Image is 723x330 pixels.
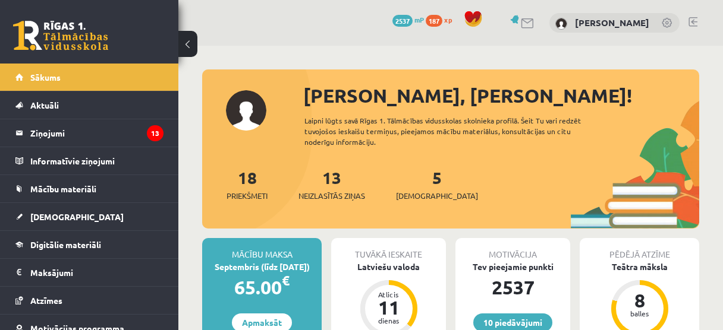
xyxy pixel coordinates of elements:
[414,15,424,24] span: mP
[202,238,322,261] div: Mācību maksa
[30,100,59,110] span: Aktuāli
[455,238,570,261] div: Motivācija
[15,91,164,119] a: Aktuāli
[30,119,164,147] legend: Ziņojumi
[15,259,164,286] a: Maksājumi
[304,115,603,147] div: Laipni lūgts savā Rīgas 1. Tālmācības vidusskolas skolnieka profilā. Šeit Tu vari redzēt tuvojošo...
[15,231,164,258] a: Digitālie materiāli
[30,239,101,250] span: Digitālie materiāli
[426,15,442,27] span: 187
[227,190,268,202] span: Priekšmeti
[30,295,62,306] span: Atzīmes
[622,291,658,310] div: 8
[15,119,164,147] a: Ziņojumi13
[282,272,290,289] span: €
[15,64,164,91] a: Sākums
[371,291,407,298] div: Atlicis
[392,15,413,27] span: 2537
[396,190,478,202] span: [DEMOGRAPHIC_DATA]
[396,167,478,202] a: 5[DEMOGRAPHIC_DATA]
[622,310,658,317] div: balles
[303,81,699,110] div: [PERSON_NAME], [PERSON_NAME]!
[331,238,446,261] div: Tuvākā ieskaite
[298,190,365,202] span: Neizlasītās ziņas
[30,147,164,174] legend: Informatīvie ziņojumi
[298,167,365,202] a: 13Neizlasītās ziņas
[30,72,61,82] span: Sākums
[30,259,164,286] legend: Maksājumi
[371,317,407,324] div: dienas
[202,261,322,273] div: Septembris (līdz [DATE])
[331,261,446,273] div: Latviešu valoda
[15,287,164,314] a: Atzīmes
[371,298,407,317] div: 11
[580,261,699,273] div: Teātra māksla
[555,18,567,30] img: Gļebs Golubevs
[227,167,268,202] a: 18Priekšmeti
[15,175,164,202] a: Mācību materiāli
[575,17,649,28] a: [PERSON_NAME]
[13,21,108,50] a: Rīgas 1. Tālmācības vidusskola
[15,203,164,230] a: [DEMOGRAPHIC_DATA]
[30,183,96,194] span: Mācību materiāli
[455,273,570,302] div: 2537
[202,273,322,302] div: 65.00
[15,147,164,174] a: Informatīvie ziņojumi
[426,15,458,24] a: 187 xp
[580,238,699,261] div: Pēdējā atzīme
[444,15,452,24] span: xp
[392,15,424,24] a: 2537 mP
[455,261,570,273] div: Tev pieejamie punkti
[30,211,124,222] span: [DEMOGRAPHIC_DATA]
[147,125,164,141] i: 13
